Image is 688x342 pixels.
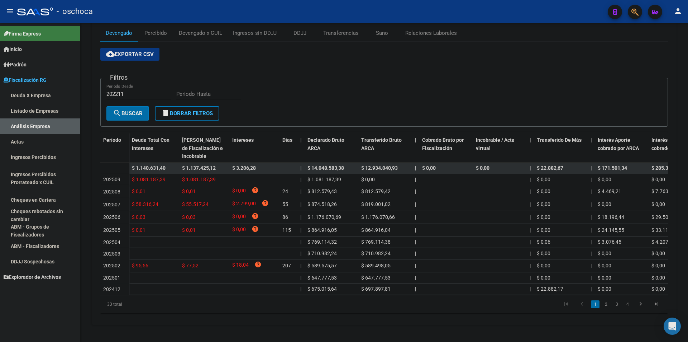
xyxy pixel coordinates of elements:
[103,137,121,143] span: Período
[300,137,302,143] span: |
[530,214,531,220] span: |
[537,227,550,233] span: $ 0,00
[300,188,301,194] span: |
[415,214,416,220] span: |
[651,165,681,171] span: $ 285.372,89
[282,188,288,194] span: 24
[113,110,143,117] span: Buscar
[300,177,301,182] span: |
[530,165,531,171] span: |
[591,286,592,292] span: |
[132,165,166,171] span: $ 1.140.631,40
[132,214,145,220] span: $ 0,03
[232,165,256,171] span: $ 3.206,28
[530,137,531,143] span: |
[376,29,388,37] div: Sano
[132,188,145,194] span: $ 0,01
[103,177,120,182] span: 202509
[415,239,416,245] span: |
[361,188,391,194] span: $ 812.579,42
[361,286,391,292] span: $ 697.897,81
[307,137,344,151] span: Declarado Bruto ARCA
[651,286,665,292] span: $ 0,00
[4,273,61,281] span: Explorador de Archivos
[622,298,633,310] li: page 4
[282,214,288,220] span: 86
[132,177,166,182] span: $ 1.081.187,39
[537,250,550,256] span: $ 0,00
[361,177,375,182] span: $ 0,00
[300,250,301,256] span: |
[530,275,531,281] span: |
[282,201,288,207] span: 55
[300,214,301,220] span: |
[415,165,416,171] span: |
[575,300,589,308] a: go to previous page
[415,263,416,268] span: |
[307,227,337,233] span: $ 864.916,05
[144,29,167,37] div: Percibido
[530,177,531,182] span: |
[282,263,291,268] span: 207
[634,300,648,308] a: go to next page
[232,225,246,235] span: $ 0,00
[300,201,301,207] span: |
[132,227,145,233] span: $ 0,01
[591,239,592,245] span: |
[179,132,229,164] datatable-header-cell: Deuda Bruta Neto de Fiscalización e Incobrable
[307,239,337,245] span: $ 769.114,32
[537,137,582,143] span: Transferido De Más
[103,202,120,207] span: 202507
[182,177,216,182] span: $ 1.081.187,39
[179,29,222,37] div: Devengado x CUIL
[300,263,301,268] span: |
[591,214,592,220] span: |
[182,214,196,220] span: $ 0,03
[282,137,292,143] span: Dias
[100,132,129,163] datatable-header-cell: Período
[651,263,665,268] span: $ 0,00
[279,132,297,164] datatable-header-cell: Dias
[57,4,93,19] span: - oschoca
[591,165,592,171] span: |
[103,214,120,220] span: 202506
[262,200,269,207] i: help
[307,177,341,182] span: $ 1.081.187,39
[300,165,302,171] span: |
[537,275,550,281] span: $ 0,00
[598,165,627,171] span: $ 171.501,34
[106,29,132,37] div: Devengado
[415,286,416,292] span: |
[598,227,624,233] span: $ 24.145,55
[113,109,121,117] mat-icon: search
[422,165,436,171] span: $ 0,00
[293,29,306,37] div: DDJJ
[106,72,131,83] h3: Filtros
[591,227,592,233] span: |
[476,165,489,171] span: $ 0,00
[323,29,359,37] div: Transferencias
[651,250,665,256] span: $ 0,00
[476,137,515,151] span: Incobrable / Acta virtual
[419,132,473,164] datatable-header-cell: Cobrado Bruto por Fiscalización
[415,177,416,182] span: |
[103,239,120,245] span: 202504
[651,188,675,194] span: $ 7.763,75
[405,29,457,37] div: Relaciones Laborales
[232,212,246,222] span: $ 0,00
[591,177,592,182] span: |
[4,45,22,53] span: Inicio
[361,250,391,256] span: $ 710.982,24
[415,137,416,143] span: |
[4,61,27,69] span: Padrón
[651,239,675,245] span: $ 4.207,24
[591,275,592,281] span: |
[233,29,277,37] div: Ingresos sin DDJJ
[534,132,588,164] datatable-header-cell: Transferido De Más
[530,188,531,194] span: |
[598,214,624,220] span: $ 18.196,44
[254,261,262,268] i: help
[651,214,678,220] span: $ 29.501,65
[530,250,531,256] span: |
[559,300,573,308] a: go to first page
